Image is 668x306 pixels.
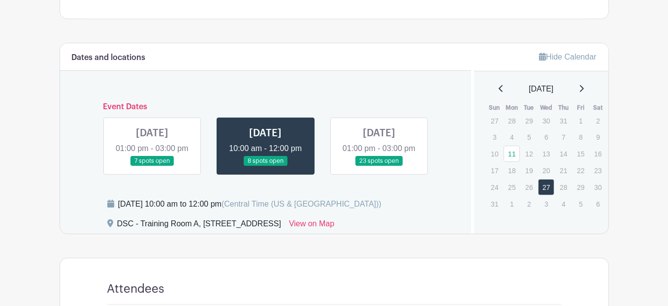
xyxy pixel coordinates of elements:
[503,103,520,113] th: Mon
[539,53,596,61] a: Hide Calendar
[521,163,537,178] p: 19
[573,196,589,212] p: 5
[289,218,334,234] a: View on Map
[529,83,553,95] span: [DATE]
[555,146,572,161] p: 14
[486,163,503,178] p: 17
[521,129,537,145] p: 5
[538,146,554,161] p: 13
[538,103,555,113] th: Wed
[486,180,503,195] p: 24
[486,129,503,145] p: 3
[486,146,503,161] p: 10
[521,196,537,212] p: 2
[573,163,589,178] p: 22
[538,196,554,212] p: 3
[590,146,606,161] p: 16
[117,218,281,234] div: DSC - Training Room A, [STREET_ADDRESS]
[538,179,554,195] a: 27
[590,180,606,195] p: 30
[555,163,572,178] p: 21
[572,103,589,113] th: Fri
[573,113,589,128] p: 1
[573,180,589,195] p: 29
[538,129,554,145] p: 6
[590,113,606,128] p: 2
[72,53,146,62] h6: Dates and locations
[590,129,606,145] p: 9
[95,102,436,112] h6: Event Dates
[555,196,572,212] p: 4
[555,180,572,195] p: 28
[573,129,589,145] p: 8
[521,146,537,161] p: 12
[538,113,554,128] p: 30
[504,146,520,162] a: 11
[107,282,165,296] h4: Attendees
[520,103,538,113] th: Tue
[486,196,503,212] p: 31
[555,129,572,145] p: 7
[504,163,520,178] p: 18
[222,200,382,208] span: (Central Time (US & [GEOGRAPHIC_DATA]))
[504,129,520,145] p: 4
[521,113,537,128] p: 29
[486,113,503,128] p: 27
[590,196,606,212] p: 6
[573,146,589,161] p: 15
[504,180,520,195] p: 25
[504,196,520,212] p: 1
[504,113,520,128] p: 28
[589,103,606,113] th: Sat
[590,163,606,178] p: 23
[118,198,382,210] div: [DATE] 10:00 am to 12:00 pm
[486,103,503,113] th: Sun
[555,113,572,128] p: 31
[521,180,537,195] p: 26
[538,163,554,178] p: 20
[555,103,572,113] th: Thu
